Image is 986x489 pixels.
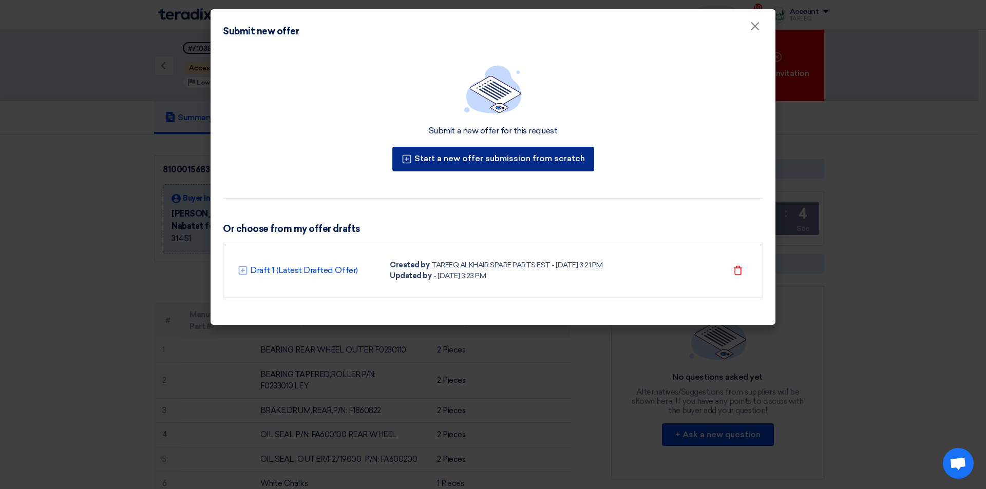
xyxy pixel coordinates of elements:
div: Submit new offer [223,25,299,38]
button: Close [742,16,768,37]
div: Submit a new offer for this request [429,126,557,136]
button: Start a new offer submission from scratch [392,147,594,171]
div: TAREEQ ALKHAIR SPARE PARTS EST - [DATE] 3:21 PM [431,260,602,270]
span: × [750,18,760,39]
h3: Or choose from my offer drafts [223,223,763,234]
a: Open chat [943,448,974,479]
div: - [DATE] 3:23 PM [433,270,486,281]
a: Draft 1 (Latest Drafted Offer) [250,264,358,277]
img: empty_state_list.svg [464,65,522,113]
div: Created by [390,260,429,270]
div: Updated by [390,270,431,281]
